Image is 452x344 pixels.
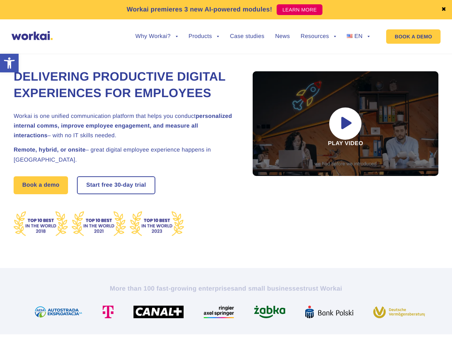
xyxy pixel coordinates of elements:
[14,69,235,102] h1: Delivering Productive Digital Experiences for Employees
[14,176,68,194] a: Book a demo
[253,71,438,176] div: Play video
[354,33,363,39] span: EN
[28,284,425,293] h2: More than 100 fast-growing enterprises trust Workai
[14,113,232,139] strong: personalized internal comms, improve employee engagement, and measure all interactions
[234,285,303,292] i: and small businesses
[277,4,322,15] a: LEARN MORE
[230,34,264,39] a: Case studies
[301,34,336,39] a: Resources
[441,7,446,13] a: ✖
[14,111,235,141] h2: Workai is one unified communication platform that helps you conduct – with no IT skills needed.
[14,147,86,153] strong: Remote, hybrid, or onsite
[14,145,235,164] h2: – great digital employee experience happens in [GEOGRAPHIC_DATA].
[386,29,441,44] a: BOOK A DEMO
[78,177,155,193] a: Start free30-daytrial
[135,34,178,39] a: Why Workai?
[189,34,219,39] a: Products
[127,5,272,14] p: Workai premieres 3 new AI-powered modules!
[114,182,133,188] i: 30-day
[275,34,290,39] a: News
